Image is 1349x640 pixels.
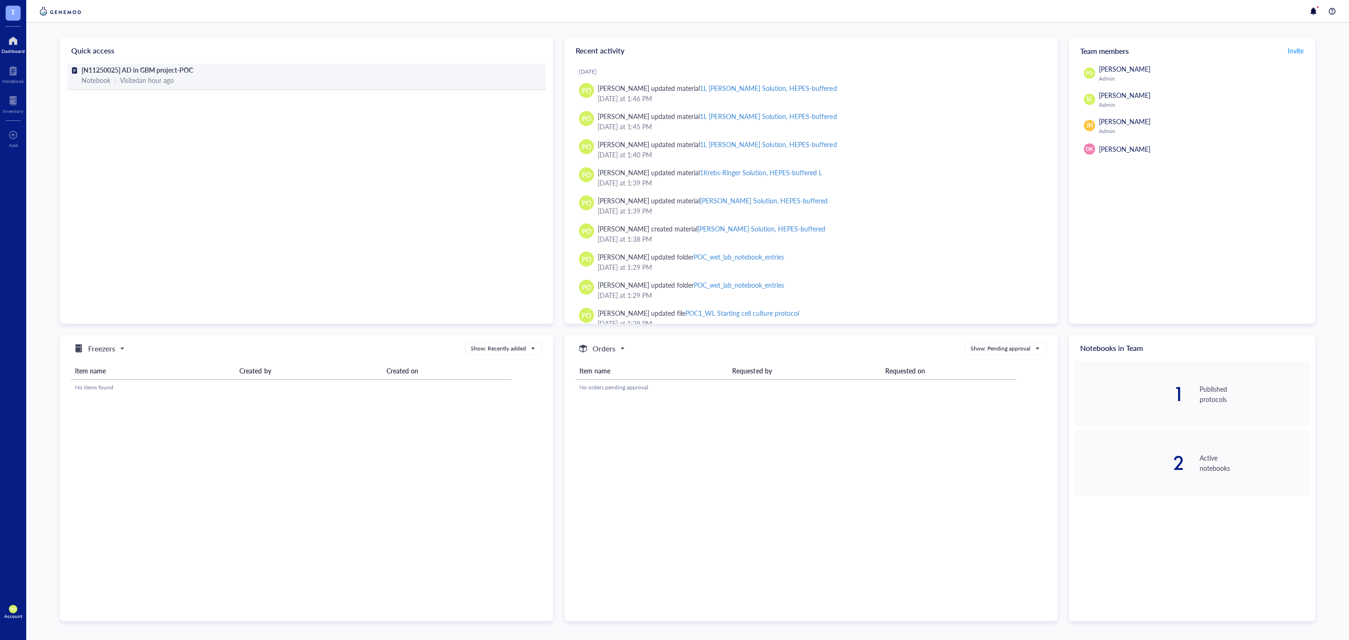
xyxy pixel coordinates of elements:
[1086,121,1093,130] span: JH
[11,6,15,18] span: T
[579,383,1012,392] div: No orders pending approval
[82,75,111,85] div: Notebook
[700,140,837,149] div: 1L [PERSON_NAME] Solution, HEPES-buffered
[1099,117,1150,126] span: [PERSON_NAME]
[598,83,837,93] div: [PERSON_NAME] updated material
[598,252,785,262] div: [PERSON_NAME] updated folder
[582,198,591,208] span: PO
[598,178,1043,188] div: [DATE] at 1:39 PM
[572,248,1050,276] a: PO[PERSON_NAME] updated folderPOC_wet_lab_notebook_entries[DATE] at 1:29 PM
[598,93,1043,104] div: [DATE] at 1:46 PM
[598,139,837,149] div: [PERSON_NAME] updated material
[1086,95,1092,104] span: SL
[598,308,800,318] div: [PERSON_NAME] updated file
[572,192,1050,220] a: PO[PERSON_NAME] updated material[PERSON_NAME] Solution, HEPES-buffered[DATE] at 1:39 PM
[598,121,1043,132] div: [DATE] at 1:45 PM
[882,362,1016,380] th: Requested on
[2,78,24,84] div: Notebook
[598,223,826,234] div: [PERSON_NAME] created material
[1099,144,1150,154] span: [PERSON_NAME]
[1,33,25,54] a: Dashboard
[11,607,15,611] span: PO
[582,226,591,236] span: PO
[582,254,591,264] span: PO
[572,164,1050,192] a: PO[PERSON_NAME] updated material1Krebs-Ringer Solution, HEPES-buffered L[DATE] at 1:39 PM
[598,206,1043,216] div: [DATE] at 1:39 PM
[728,362,882,380] th: Requested by
[572,107,1050,135] a: PO[PERSON_NAME] updated material1L [PERSON_NAME] Solution, HEPES-buffered[DATE] at 1:45 PM
[120,75,174,85] div: Visited an hour ago
[593,343,615,354] h5: Orders
[1099,90,1150,100] span: [PERSON_NAME]
[598,234,1043,244] div: [DATE] at 1:38 PM
[700,196,828,205] div: [PERSON_NAME] Solution, HEPES-buffered
[598,167,823,178] div: [PERSON_NAME] updated material
[82,65,193,74] span: [N11250025] AD in GBM project-POC
[572,304,1050,332] a: PO[PERSON_NAME] updated filePOC1_WL Starting cell culture protocol[DATE] at 1:29 PM
[971,344,1030,353] div: Show: Pending approval
[572,220,1050,248] a: PO[PERSON_NAME] created material[PERSON_NAME] Solution, HEPES-buffered[DATE] at 1:38 PM
[582,141,591,152] span: PO
[598,262,1043,272] div: [DATE] at 1:29 PM
[564,37,1058,64] div: Recent activity
[579,68,1050,75] div: [DATE]
[582,170,591,180] span: PO
[1075,454,1185,472] div: 2
[1075,385,1185,403] div: 1
[694,252,784,261] div: POC_wet_lab_notebook_entries
[700,112,837,121] div: 1L [PERSON_NAME] Solution, HEPES-buffered
[1099,64,1150,74] span: [PERSON_NAME]
[700,168,822,177] div: 1Krebs-Ringer Solution, HEPES-buffered L
[1200,384,1310,404] div: Published protocols
[572,276,1050,304] a: PO[PERSON_NAME] updated folderPOC_wet_lab_notebook_entries[DATE] at 1:29 PM
[1069,335,1315,361] div: Notebooks in Team
[697,224,825,233] div: [PERSON_NAME] Solution, HEPES-buffered
[598,111,837,121] div: [PERSON_NAME] updated material
[1099,75,1306,82] div: Admin
[572,79,1050,107] a: PO[PERSON_NAME] updated material1L [PERSON_NAME] Solution, HEPES-buffered[DATE] at 1:46 PM
[4,613,22,619] div: Account
[114,75,116,85] div: |
[582,85,591,96] span: PO
[598,195,828,206] div: [PERSON_NAME] updated material
[3,93,23,114] a: Inventory
[383,362,511,380] th: Created on
[3,108,23,114] div: Inventory
[1,48,25,54] div: Dashboard
[598,290,1043,300] div: [DATE] at 1:29 PM
[572,135,1050,164] a: PO[PERSON_NAME] updated material1L [PERSON_NAME] Solution, HEPES-buffered[DATE] at 1:40 PM
[1287,43,1304,58] button: Invite
[75,383,508,392] div: No items found
[582,282,591,292] span: PO
[471,344,526,353] div: Show: Recently added
[236,362,382,380] th: Created by
[598,149,1043,160] div: [DATE] at 1:40 PM
[700,83,837,93] div: 1L [PERSON_NAME] Solution, HEPES-buffered
[1288,46,1304,55] span: Invite
[685,308,799,318] div: POC1_WL Starting cell culture protocol
[60,37,553,64] div: Quick access
[37,6,83,17] img: genemod-logo
[1200,453,1310,473] div: Active notebooks
[598,280,785,290] div: [PERSON_NAME] updated folder
[1099,127,1306,135] div: Admin
[9,142,18,148] div: Add
[1069,37,1315,64] div: Team members
[1086,145,1093,153] span: DK
[582,113,591,124] span: PO
[2,63,24,84] a: Notebook
[88,343,115,354] h5: Freezers
[71,362,236,380] th: Item name
[694,280,784,290] div: POC_wet_lab_notebook_entries
[576,362,729,380] th: Item name
[1086,69,1093,77] span: PO
[1099,101,1306,109] div: Admin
